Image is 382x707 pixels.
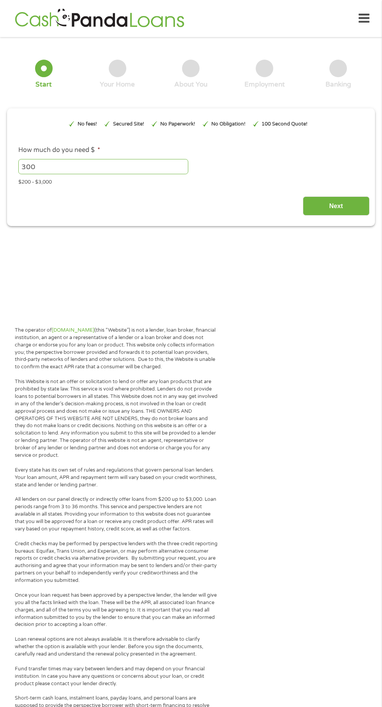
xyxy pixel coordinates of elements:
div: About You [174,80,207,89]
p: Loan renewal options are not always available. It is therefore advisable to clarify whether the o... [15,636,218,658]
div: Start [35,80,52,89]
p: Fund transfer times may vary between lenders and may depend on your financial institution. In cas... [15,665,218,688]
p: No fees! [78,120,97,128]
div: Banking [325,80,351,89]
p: Every state has its own set of rules and regulations that govern personal loan lenders. Your loan... [15,467,218,489]
p: All lenders on our panel directly or indirectly offer loans from $200 up to $3,000. Loan periods ... [15,496,218,532]
p: No Obligation! [211,120,246,128]
label: How much do you need $ [18,146,100,154]
input: Next [303,196,370,216]
p: Secured Site! [113,120,144,128]
a: [DOMAIN_NAME] [52,327,94,333]
img: GetLoanNow Logo [12,7,186,30]
p: Once your loan request has been approved by a perspective lender, the lender will give you all th... [15,592,218,628]
p: 100 Second Quote! [262,120,308,128]
p: No Paperwork! [160,120,195,128]
div: Employment [244,80,285,89]
p: This Website is not an offer or solicitation to lend or offer any loan products that are prohibit... [15,378,218,459]
p: The operator of (this “Website”) is not a lender, loan broker, financial institution, an agent or... [15,327,218,371]
div: Your Home [100,80,135,89]
p: Credit checks may be performed by perspective lenders with the three credit reporting bureaus: Eq... [15,540,218,584]
div: $200 - $3,000 [18,175,364,186]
